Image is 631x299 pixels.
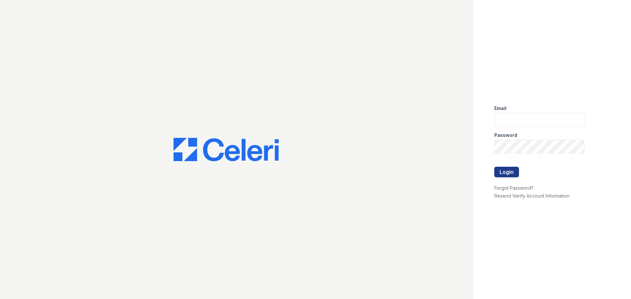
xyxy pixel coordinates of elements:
[494,193,570,199] a: Resend Verify Account Information
[494,185,533,191] a: Forgot Password?
[494,105,506,112] label: Email
[494,167,519,177] button: Login
[174,138,279,161] img: CE_Logo_Blue-a8612792a0a2168367f1c8372b55b34899dd931a85d93a1a3d3e32e68fde9ad4.png
[494,132,517,139] label: Password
